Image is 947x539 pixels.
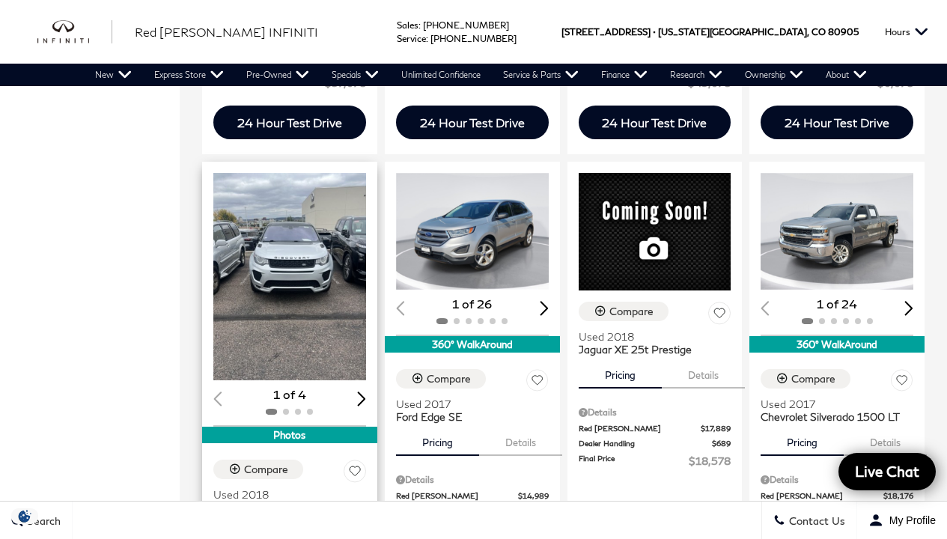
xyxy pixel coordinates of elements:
a: Red [PERSON_NAME] $17,889 [579,423,731,434]
div: 24 Hour Test Drive [785,115,889,130]
button: Save Vehicle [708,302,731,329]
button: Compare Vehicle [761,369,850,389]
span: Used 2017 [396,398,538,410]
div: 1 of 24 [761,296,913,312]
button: Open user profile menu [857,502,947,539]
span: Live Chat [847,462,927,481]
a: Research [659,64,734,86]
a: Live Chat [838,453,936,490]
a: [PHONE_NUMBER] [423,19,509,31]
img: INFINITI [37,20,112,44]
a: Service & Parts [492,64,590,86]
a: Used 2018Jaguar XE 25t Prestige [579,330,731,356]
a: Used 2018Land Rover Discovery Sport HSE Luxury [213,488,366,526]
a: [STREET_ADDRESS] • [US_STATE][GEOGRAPHIC_DATA], CO 80905 [561,26,859,37]
span: Red [PERSON_NAME] [579,423,701,434]
img: 2017 Ford Edge SE 1 [396,173,552,290]
img: 2017 Chevrolet Silverado 1500 LT 1 [761,173,916,290]
div: Next slide [904,301,913,315]
a: New [84,64,143,86]
div: Compare [427,372,471,386]
span: Service [397,33,426,44]
span: Used 2018 [579,330,720,343]
div: Pricing Details - Jaguar XE 25t Prestige [579,406,731,419]
div: 24 Hour Test Drive - Lincoln Mark VII LSC [761,106,913,139]
button: Save Vehicle [891,369,913,397]
span: Final Price [579,453,689,469]
span: : [418,19,421,31]
img: Opt-Out Icon [7,508,42,524]
div: 24 Hour Test Drive - INFINITI QX60 PURE [579,106,731,139]
button: pricing tab [761,423,844,456]
div: 24 Hour Test Drive - INFINITI QX60 LUXE [213,106,366,139]
a: Express Store [143,64,235,86]
span: Ford Edge SE [396,410,538,423]
div: 1 / 2 [761,173,916,290]
a: Unlimited Confidence [390,64,492,86]
nav: Main Navigation [84,64,878,86]
a: Red [PERSON_NAME] $18,176 [761,490,913,502]
div: Compare [609,305,654,318]
div: 1 / 2 [213,173,369,380]
div: Pricing Details - Chevrolet Silverado 1500 LT [761,473,913,487]
button: Compare Vehicle [396,369,486,389]
div: 1 of 4 [213,386,366,403]
span: Red [PERSON_NAME] INFINITI [135,25,318,39]
span: Red [PERSON_NAME] [396,490,518,502]
span: Red [PERSON_NAME] [761,490,883,502]
button: Compare Vehicle [213,460,303,479]
span: $18,176 [883,490,913,502]
div: 360° WalkAround [749,336,925,353]
div: 24 Hour Test Drive [237,115,342,130]
button: Save Vehicle [344,460,366,487]
div: 1 / 2 [396,173,552,290]
div: Next slide [357,392,366,406]
img: 2018 Jaguar XE 25t Prestige [579,173,731,290]
a: [PHONE_NUMBER] [430,33,517,44]
div: 360° WalkAround [385,336,560,353]
span: Search [23,514,61,527]
span: Sales [397,19,418,31]
a: Used 2017Ford Edge SE [396,398,549,423]
a: infiniti [37,20,112,44]
button: pricing tab [396,423,479,456]
a: Final Price $18,578 [579,453,731,469]
a: Used 2017Chevrolet Silverado 1500 LT [761,398,913,423]
div: Photos [202,427,377,443]
div: Pricing Details - Ford Edge SE [396,473,549,487]
span: : [426,33,428,44]
div: 24 Hour Test Drive - INFINITI QX50 Sensory [396,106,549,139]
span: $18,578 [689,453,731,469]
a: Specials [320,64,390,86]
img: 2018 Land Rover Discovery Sport HSE Luxury 1 [213,173,369,380]
span: Dealer Handling [579,438,713,449]
span: Used 2018 [213,488,355,501]
a: Red [PERSON_NAME] INFINITI [135,23,318,41]
div: Compare [791,372,835,386]
button: details tab [844,423,927,456]
button: Save Vehicle [526,369,549,397]
a: Red [PERSON_NAME] $14,989 [396,490,549,502]
span: Contact Us [785,514,845,527]
a: Finance [590,64,659,86]
span: My Profile [883,514,936,526]
a: Ownership [734,64,814,86]
span: $17,889 [701,423,731,434]
span: Used 2017 [761,398,902,410]
div: 1 of 26 [396,296,549,312]
button: details tab [662,356,745,389]
a: Pre-Owned [235,64,320,86]
span: Jaguar XE 25t Prestige [579,343,720,356]
div: 24 Hour Test Drive [602,115,707,130]
button: details tab [479,423,562,456]
a: About [814,64,878,86]
span: Chevrolet Silverado 1500 LT [761,410,902,423]
a: Dealer Handling $689 [579,438,731,449]
section: Click to Open Cookie Consent Modal [7,508,42,524]
span: $14,989 [518,490,549,502]
span: $689 [712,438,731,449]
button: Compare Vehicle [579,302,669,321]
div: Next slide [540,301,549,315]
div: Compare [244,463,288,476]
button: pricing tab [579,356,662,389]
